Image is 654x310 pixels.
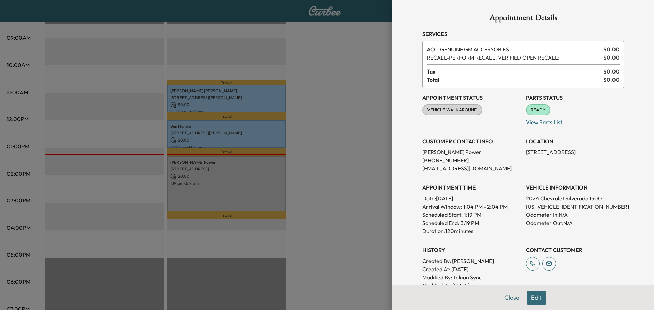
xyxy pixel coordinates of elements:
span: $ 0.00 [603,76,620,84]
span: $ 0.00 [603,53,620,62]
p: Odometer Out: N/A [526,219,624,227]
p: Duration: 120 minutes [422,227,520,235]
p: 2024 Chevrolet Silverado 1500 [526,194,624,202]
p: Created By : [PERSON_NAME] [422,257,520,265]
span: VEHICLE WALKAROUND [423,107,482,113]
h3: Services [422,30,624,38]
h3: VEHICLE INFORMATION [526,183,624,192]
span: Tax [427,67,603,76]
h3: CUSTOMER CONTACT INFO [422,137,520,145]
p: [STREET_ADDRESS] [526,148,624,156]
p: [US_VEHICLE_IDENTIFICATION_NUMBER] [526,202,624,211]
h3: APPOINTMENT TIME [422,183,520,192]
p: Scheduled End: [422,219,459,227]
h3: Appointment Status [422,94,520,102]
p: [PHONE_NUMBER] [422,156,520,164]
span: 1:04 PM - 2:04 PM [463,202,508,211]
h3: Parts Status [526,94,624,102]
button: Edit [527,291,546,305]
p: [PERSON_NAME] Power [422,148,520,156]
span: $ 0.00 [603,67,620,76]
p: Modified At : [DATE] [422,281,520,290]
span: $ 0.00 [603,45,620,53]
p: 1:19 PM [464,211,481,219]
p: Arrival Window: [422,202,520,211]
p: Created At : [DATE] [422,265,520,273]
p: Modified By : Tekion Sync [422,273,520,281]
h3: LOCATION [526,137,624,145]
span: PERFORM RECALL. VERIFIED OPEN RECALL: [427,53,601,62]
p: Date: [DATE] [422,194,520,202]
span: READY [527,107,550,113]
h3: History [422,246,520,254]
p: View Parts List [526,115,624,126]
h3: CONTACT CUSTOMER [526,246,624,254]
p: 3:19 PM [461,219,479,227]
p: Scheduled Start: [422,211,463,219]
p: [EMAIL_ADDRESS][DOMAIN_NAME] [422,164,520,173]
span: GENUINE GM ACCESSORIES [427,45,601,53]
p: Odometer In: N/A [526,211,624,219]
button: Close [500,291,524,305]
h1: Appointment Details [422,14,624,25]
span: Total [427,76,603,84]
